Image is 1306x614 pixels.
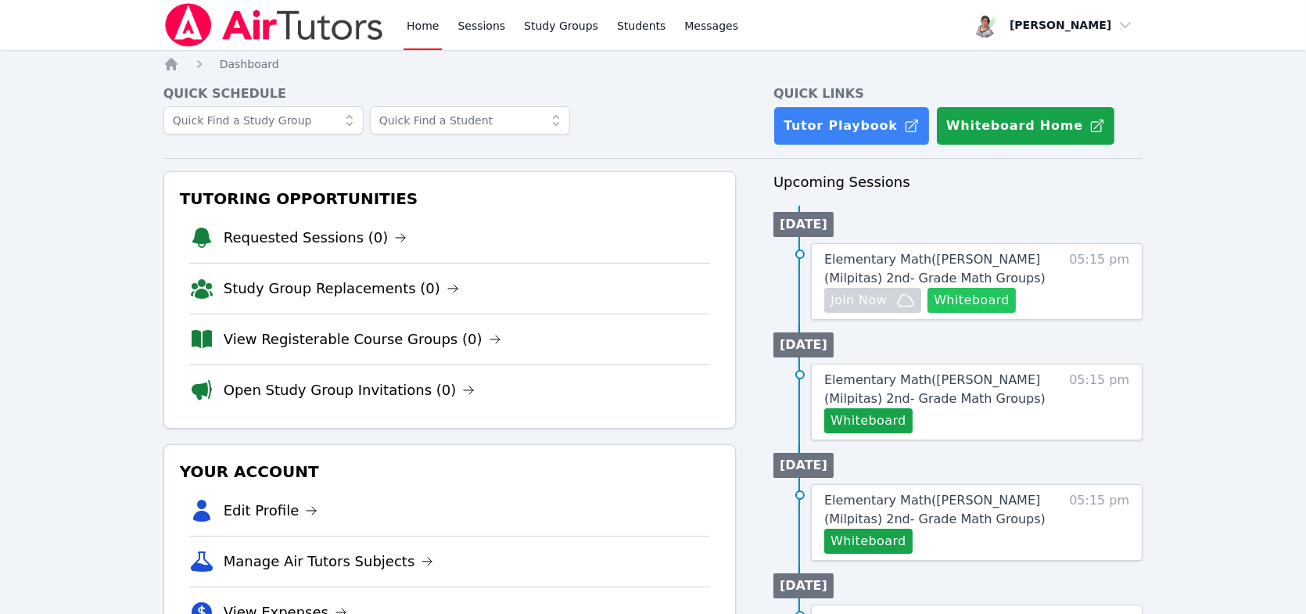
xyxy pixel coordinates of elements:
span: 05:15 pm [1069,250,1129,313]
h3: Tutoring Opportunities [177,185,723,213]
li: [DATE] [773,573,834,598]
span: Messages [684,18,738,34]
span: Elementary Math ( [PERSON_NAME] (Milpitas) 2nd- Grade Math Groups ) [824,372,1046,406]
button: Whiteboard [824,408,913,433]
a: Requested Sessions (0) [224,227,407,249]
input: Quick Find a Study Group [163,106,364,135]
button: Whiteboard [824,529,913,554]
a: View Registerable Course Groups (0) [224,329,501,350]
span: Elementary Math ( [PERSON_NAME] (Milpitas) 2nd- Grade Math Groups ) [824,252,1046,285]
li: [DATE] [773,332,834,357]
span: 05:15 pm [1069,491,1129,554]
a: Manage Air Tutors Subjects [224,551,434,573]
h4: Quick Links [773,84,1143,103]
span: Dashboard [220,58,279,70]
button: Whiteboard [927,288,1016,313]
a: Dashboard [220,56,279,72]
a: Edit Profile [224,500,318,522]
button: Join Now [824,288,921,313]
a: Open Study Group Invitations (0) [224,379,475,401]
a: Elementary Math([PERSON_NAME] (Milpitas) 2nd- Grade Math Groups) [824,491,1053,529]
a: Tutor Playbook [773,106,930,145]
a: Study Group Replacements (0) [224,278,459,300]
span: 05:15 pm [1069,371,1129,433]
span: Join Now [831,291,887,310]
a: Elementary Math([PERSON_NAME] (Milpitas) 2nd- Grade Math Groups) [824,371,1053,408]
span: Elementary Math ( [PERSON_NAME] (Milpitas) 2nd- Grade Math Groups ) [824,493,1046,526]
button: Whiteboard Home [936,106,1115,145]
input: Quick Find a Student [370,106,570,135]
li: [DATE] [773,453,834,478]
img: Air Tutors [163,3,385,47]
h4: Quick Schedule [163,84,736,103]
h3: Upcoming Sessions [773,171,1143,193]
li: [DATE] [773,212,834,237]
h3: Your Account [177,458,723,486]
a: Elementary Math([PERSON_NAME] (Milpitas) 2nd- Grade Math Groups) [824,250,1053,288]
nav: Breadcrumb [163,56,1143,72]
